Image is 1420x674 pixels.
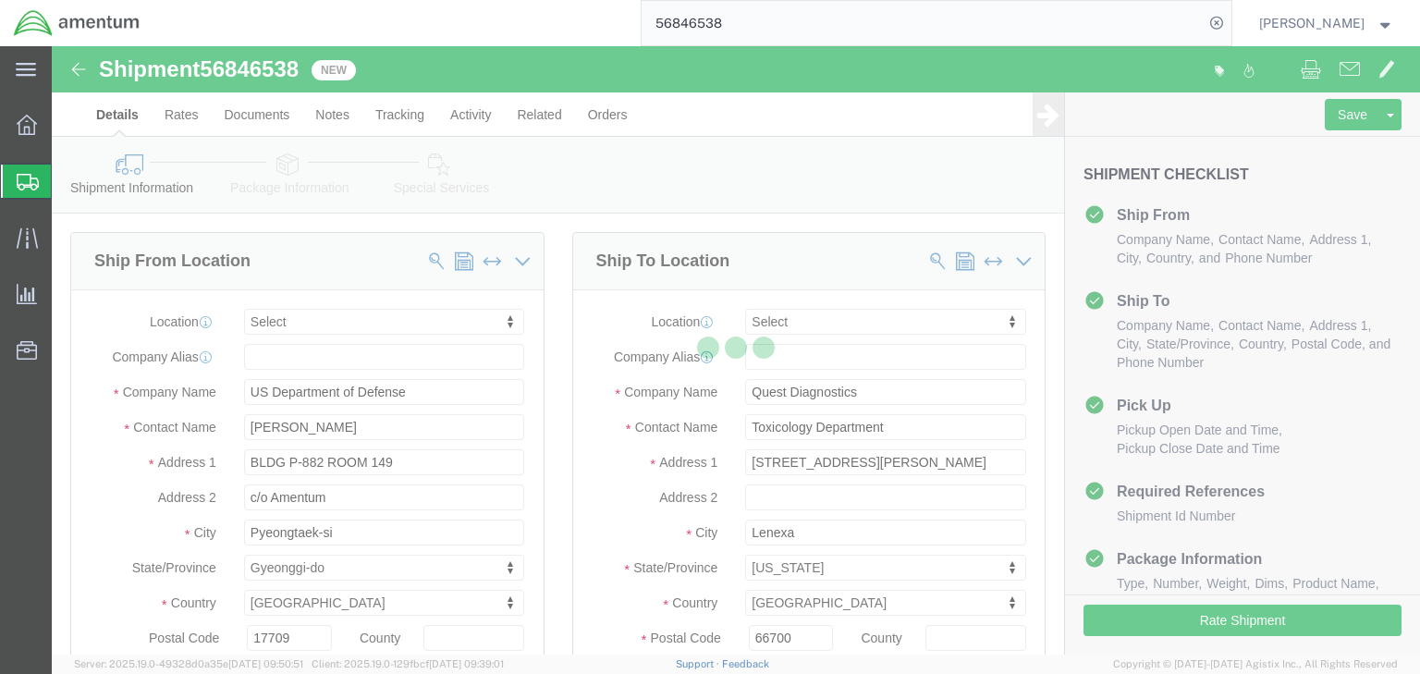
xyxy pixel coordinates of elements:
[312,658,504,669] span: Client: 2025.19.0-129fbcf
[722,658,769,669] a: Feedback
[676,658,722,669] a: Support
[13,9,141,37] img: logo
[1259,13,1365,33] span: Chris Haes
[429,658,504,669] span: [DATE] 09:39:01
[642,1,1204,45] input: Search for shipment number, reference number
[74,658,303,669] span: Server: 2025.19.0-49328d0a35e
[228,658,303,669] span: [DATE] 09:50:51
[1113,656,1398,672] span: Copyright © [DATE]-[DATE] Agistix Inc., All Rights Reserved
[1258,12,1395,34] button: [PERSON_NAME]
